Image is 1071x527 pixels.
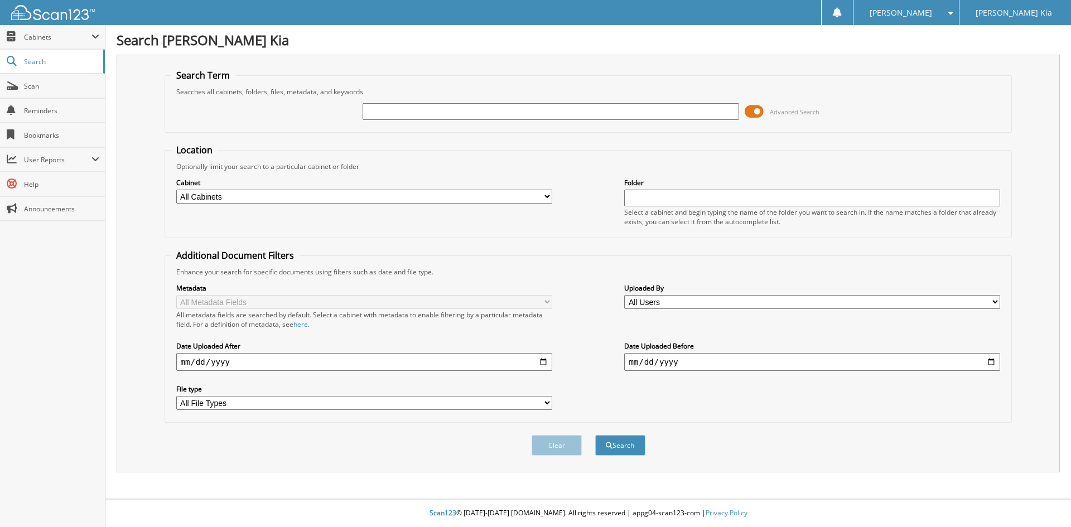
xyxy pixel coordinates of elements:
[595,435,645,456] button: Search
[24,130,99,140] span: Bookmarks
[706,508,747,518] a: Privacy Policy
[624,341,1000,351] label: Date Uploaded Before
[24,180,99,189] span: Help
[176,353,552,371] input: start
[176,283,552,293] label: Metadata
[171,69,235,81] legend: Search Term
[171,249,300,262] legend: Additional Document Filters
[176,178,552,187] label: Cabinet
[624,353,1000,371] input: end
[624,283,1000,293] label: Uploaded By
[176,384,552,394] label: File type
[11,5,95,20] img: scan123-logo-white.svg
[624,207,1000,226] div: Select a cabinet and begin typing the name of the folder you want to search in. If the name match...
[171,87,1006,96] div: Searches all cabinets, folders, files, metadata, and keywords
[430,508,456,518] span: Scan123
[176,310,552,329] div: All metadata fields are searched by default. Select a cabinet with metadata to enable filtering b...
[24,204,99,214] span: Announcements
[976,9,1052,16] span: [PERSON_NAME] Kia
[624,178,1000,187] label: Folder
[24,81,99,91] span: Scan
[293,320,308,329] a: here
[171,162,1006,171] div: Optionally limit your search to a particular cabinet or folder
[24,155,91,165] span: User Reports
[770,108,819,116] span: Advanced Search
[532,435,582,456] button: Clear
[24,32,91,42] span: Cabinets
[117,31,1060,49] h1: Search [PERSON_NAME] Kia
[171,144,218,156] legend: Location
[24,106,99,115] span: Reminders
[176,341,552,351] label: Date Uploaded After
[171,267,1006,277] div: Enhance your search for specific documents using filters such as date and file type.
[105,500,1071,527] div: © [DATE]-[DATE] [DOMAIN_NAME]. All rights reserved | appg04-scan123-com |
[24,57,98,66] span: Search
[870,9,932,16] span: [PERSON_NAME]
